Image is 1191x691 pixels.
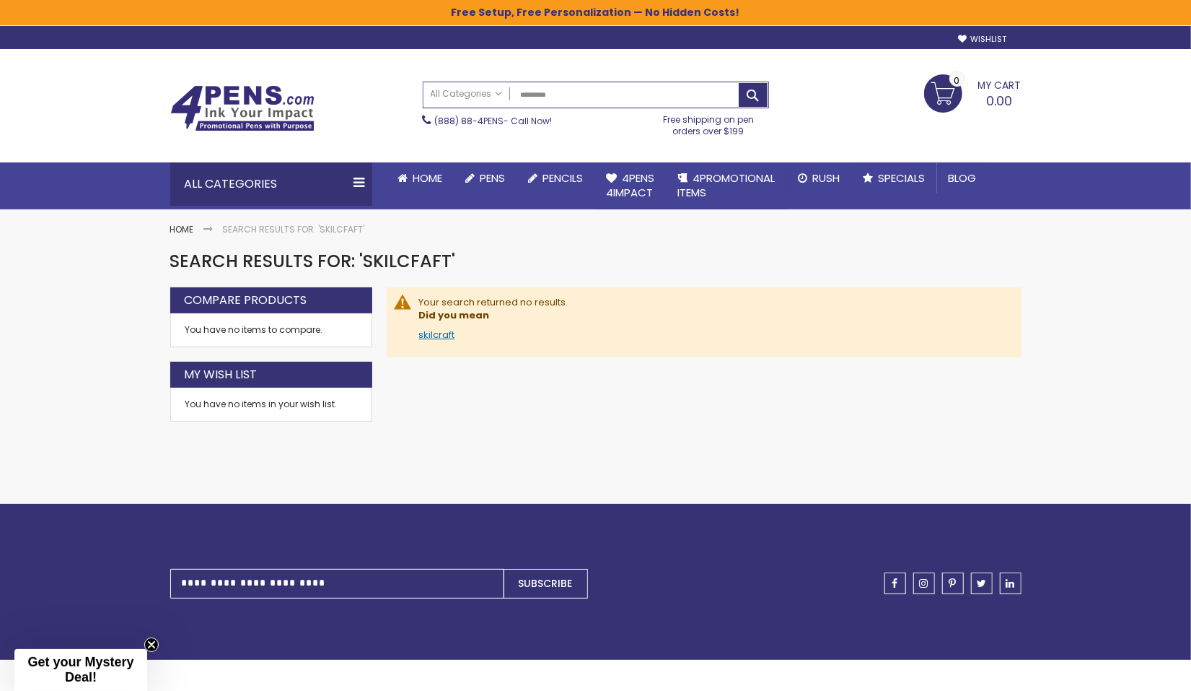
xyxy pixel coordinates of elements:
button: Subscribe [504,569,588,599]
div: Free shipping on pen orders over $199 [648,108,769,137]
div: Your search returned no results. [419,296,1007,342]
iframe: Google Customer Reviews [1072,652,1191,691]
a: 4Pens4impact [595,162,667,209]
a: skilcraft [419,328,455,342]
a: Wishlist [958,34,1006,45]
dt: Did you mean [419,309,1007,322]
a: All Categories [423,82,510,106]
span: pinterest [949,578,957,588]
span: Specials [879,170,926,186]
span: 4Pens 4impact [607,170,655,200]
div: You have no items in your wish list. [185,399,357,410]
div: You have no items to compare. [170,313,372,347]
a: Rush [787,162,852,194]
span: - Call Now! [435,115,553,127]
span: facebook [892,578,898,588]
button: Close teaser [144,638,159,652]
span: Rush [813,170,840,186]
span: twitter [977,578,986,588]
span: Home [413,170,443,186]
a: pinterest [942,573,964,594]
span: Subscribe [519,576,573,591]
a: 4PROMOTIONALITEMS [667,162,787,209]
a: 0.00 0 [924,74,1021,110]
span: Get your Mystery Deal! [27,655,133,685]
a: Pencils [517,162,595,194]
span: Pens [480,170,506,186]
span: All Categories [431,88,503,100]
a: linkedin [1000,573,1021,594]
strong: Search results for: 'skilcfaft' [223,223,365,235]
a: twitter [971,573,993,594]
span: 4PROMOTIONAL ITEMS [678,170,775,200]
span: 0 [954,74,960,87]
a: Blog [937,162,988,194]
a: Home [387,162,454,194]
a: Home [170,223,194,235]
div: Get your Mystery Deal!Close teaser [14,649,147,691]
strong: My Wish List [185,367,258,383]
a: instagram [913,573,935,594]
a: (888) 88-4PENS [435,115,504,127]
a: Pens [454,162,517,194]
span: Search results for: 'skilcfaft' [170,249,456,273]
div: All Categories [170,162,372,206]
img: 4Pens Custom Pens and Promotional Products [170,85,315,131]
span: instagram [920,578,928,588]
span: 0.00 [987,92,1013,110]
span: linkedin [1006,578,1015,588]
a: facebook [884,573,906,594]
span: Pencils [543,170,584,186]
strong: Compare Products [185,292,307,308]
a: Specials [852,162,937,194]
span: Blog [949,170,977,186]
